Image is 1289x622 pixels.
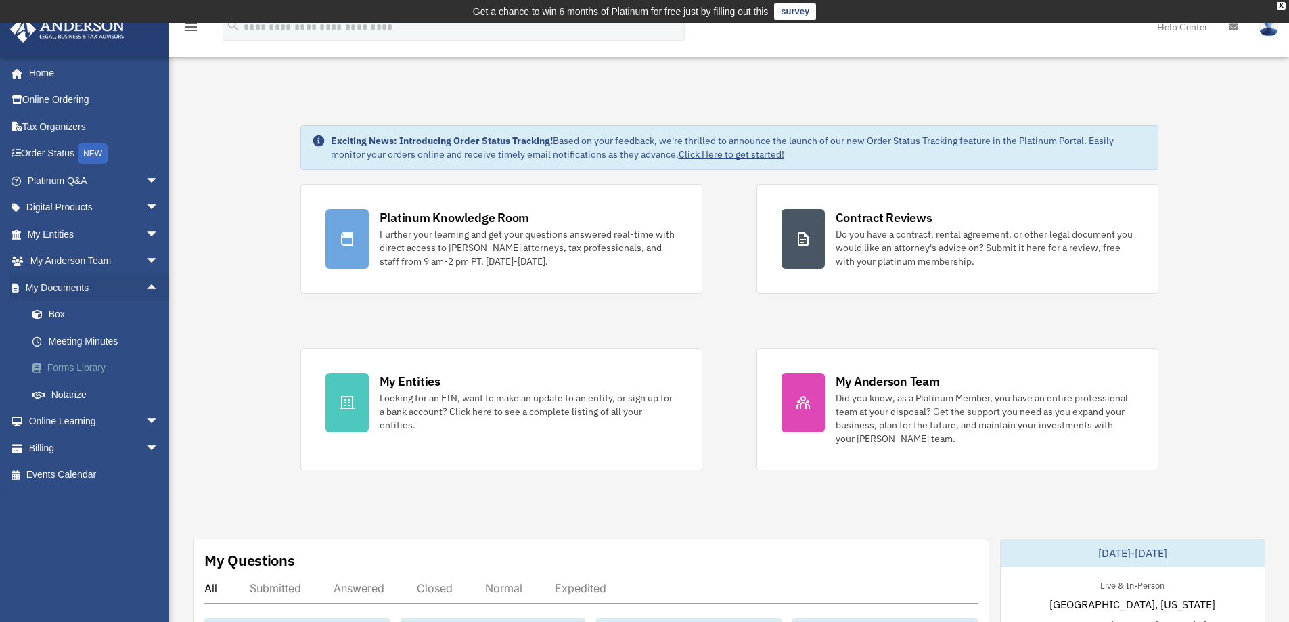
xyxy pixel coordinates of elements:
[9,194,179,221] a: Digital Productsarrow_drop_down
[145,408,173,436] span: arrow_drop_down
[300,348,702,470] a: My Entities Looking for an EIN, want to make an update to an entity, or sign up for a bank accoun...
[9,60,173,87] a: Home
[1049,596,1215,613] span: [GEOGRAPHIC_DATA], [US_STATE]
[204,581,217,595] div: All
[679,148,784,160] a: Click Here to get started!
[331,135,553,147] strong: Exciting News: Introducing Order Status Tracking!
[204,550,295,571] div: My Questions
[1277,2,1286,10] div: close
[756,348,1158,470] a: My Anderson Team Did you know, as a Platinum Member, you have an entire professional team at your...
[417,581,453,595] div: Closed
[145,274,173,302] span: arrow_drop_up
[9,408,179,435] a: Online Learningarrow_drop_down
[331,134,1147,161] div: Based on your feedback, we're thrilled to announce the launch of our new Order Status Tracking fe...
[145,248,173,275] span: arrow_drop_down
[774,3,816,20] a: survey
[145,435,173,462] span: arrow_drop_down
[145,221,173,248] span: arrow_drop_down
[555,581,606,595] div: Expedited
[380,373,440,390] div: My Entities
[183,19,199,35] i: menu
[9,221,179,248] a: My Entitiesarrow_drop_down
[380,209,530,226] div: Platinum Knowledge Room
[756,184,1158,294] a: Contract Reviews Do you have a contract, rental agreement, or other legal document you would like...
[9,167,179,194] a: Platinum Q&Aarrow_drop_down
[145,194,173,222] span: arrow_drop_down
[226,18,241,33] i: search
[300,184,702,294] a: Platinum Knowledge Room Further your learning and get your questions answered real-time with dire...
[1259,17,1279,37] img: User Pic
[145,167,173,195] span: arrow_drop_down
[836,391,1133,445] div: Did you know, as a Platinum Member, you have an entire professional team at your disposal? Get th...
[1001,539,1265,567] div: [DATE]-[DATE]
[19,355,179,382] a: Forms Library
[250,581,301,595] div: Submitted
[9,140,179,168] a: Order StatusNEW
[19,328,179,355] a: Meeting Minutes
[334,581,384,595] div: Answered
[9,113,179,140] a: Tax Organizers
[380,391,677,432] div: Looking for an EIN, want to make an update to an entity, or sign up for a bank account? Click her...
[6,16,129,43] img: Anderson Advisors Platinum Portal
[9,274,179,301] a: My Documentsarrow_drop_up
[9,87,179,114] a: Online Ordering
[19,381,179,408] a: Notarize
[380,227,677,268] div: Further your learning and get your questions answered real-time with direct access to [PERSON_NAM...
[9,435,179,462] a: Billingarrow_drop_down
[183,24,199,35] a: menu
[9,462,179,489] a: Events Calendar
[78,143,108,164] div: NEW
[9,248,179,275] a: My Anderson Teamarrow_drop_down
[836,209,932,226] div: Contract Reviews
[836,227,1133,268] div: Do you have a contract, rental agreement, or other legal document you would like an attorney's ad...
[485,581,522,595] div: Normal
[473,3,769,20] div: Get a chance to win 6 months of Platinum for free just by filling out this
[1089,577,1175,592] div: Live & In-Person
[19,301,179,328] a: Box
[836,373,940,390] div: My Anderson Team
